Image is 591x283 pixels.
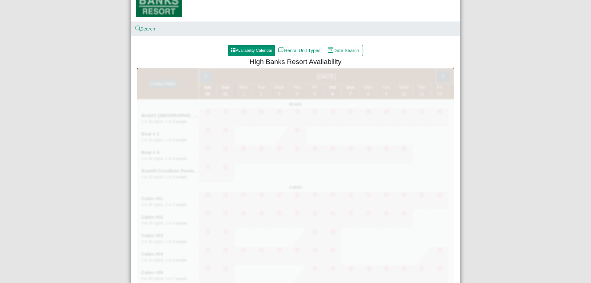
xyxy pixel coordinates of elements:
[136,26,140,31] svg: search
[231,48,236,53] svg: grid3x3 gap fill
[136,26,155,31] a: searchSearch
[228,45,275,56] button: grid3x3 gap fillAvailability Calendar
[278,47,284,53] svg: book
[324,45,363,56] button: calendar dateDate Search
[142,58,449,66] h4: High Banks Resort Availability
[328,47,334,53] svg: calendar date
[275,45,324,56] button: bookRental Unit Types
